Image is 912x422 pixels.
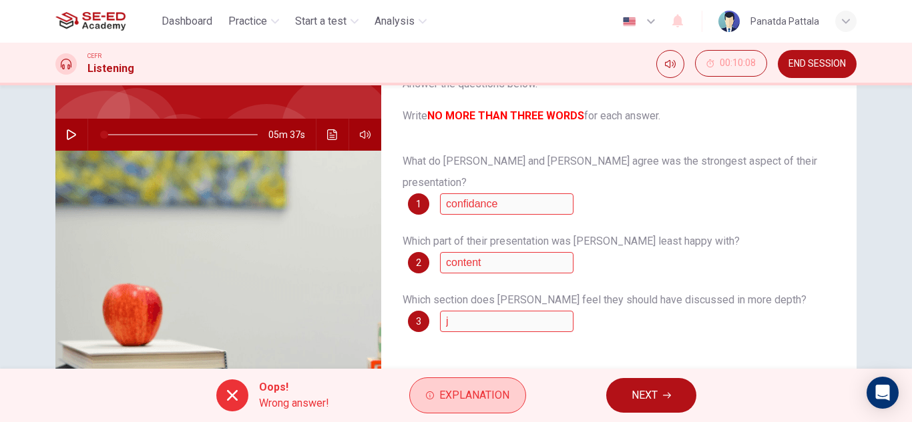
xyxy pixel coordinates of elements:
[403,76,835,124] span: Answer the questions below. Write for each answer.
[259,379,329,395] span: Oops!
[867,377,899,409] div: Open Intercom Messenger
[403,235,740,247] span: Which part of their presentation was [PERSON_NAME] least happy with?
[621,17,638,27] img: en
[87,61,134,77] h1: Listening
[440,193,574,215] input: technique; the technique; their technique;
[440,252,574,273] input: answering the questions; answering student questions; answering questions; questions; students' q...
[440,311,574,332] input: solutions; the solutions; their solutions;
[416,317,421,326] span: 3
[375,13,415,29] span: Analysis
[322,119,343,151] button: Click to see the audio transcription
[259,395,329,411] span: Wrong answer!
[403,293,807,306] span: Which section does [PERSON_NAME] feel they should have discussed in more depth?
[695,50,767,78] div: Hide
[55,8,156,35] a: SE-ED Academy logo
[55,8,126,35] img: SE-ED Academy logo
[290,9,364,33] button: Start a test
[87,51,101,61] span: CEFR
[223,9,284,33] button: Practice
[695,50,767,77] button: 00:10:08
[268,119,316,151] span: 05m 37s
[778,50,857,78] button: END SESSION
[156,9,218,33] button: Dashboard
[788,59,846,69] span: END SESSION
[409,377,526,413] button: Explanation
[295,13,347,29] span: Start a test
[416,258,421,267] span: 2
[439,386,509,405] span: Explanation
[720,58,756,69] span: 00:10:08
[606,378,696,413] button: NEXT
[750,13,819,29] div: Panatda Pattala
[632,386,658,405] span: NEXT
[228,13,267,29] span: Practice
[416,199,421,209] span: 1
[369,9,432,33] button: Analysis
[718,11,740,32] img: Profile picture
[656,50,684,78] div: Mute
[403,155,817,189] span: What do [PERSON_NAME] and [PERSON_NAME] agree was the strongest aspect of their presentation?
[427,109,584,122] b: NO MORE THAN THREE WORDS
[162,13,212,29] span: Dashboard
